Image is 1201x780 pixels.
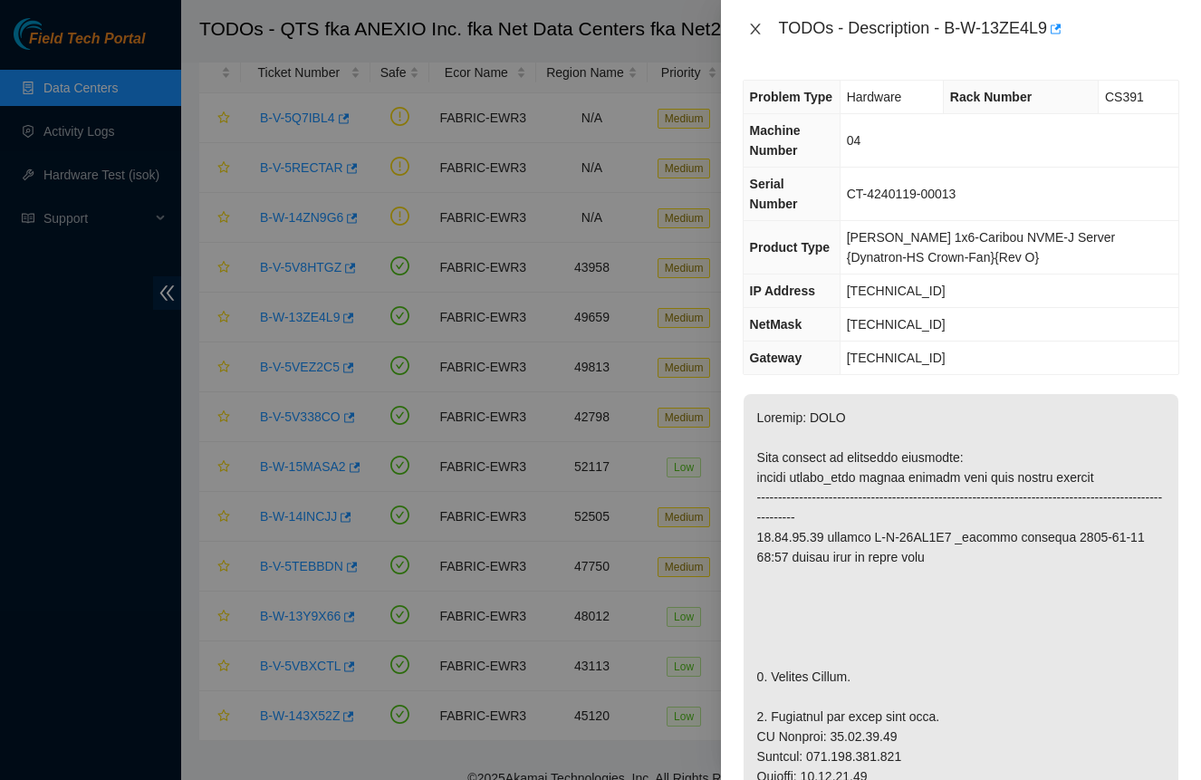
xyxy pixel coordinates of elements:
span: [TECHNICAL_ID] [847,284,946,298]
span: Serial Number [750,177,798,211]
div: TODOs - Description - B-W-13ZE4L9 [779,14,1179,43]
span: close [748,22,763,36]
span: Rack Number [950,90,1032,104]
span: [TECHNICAL_ID] [847,351,946,365]
span: NetMask [750,317,802,332]
span: CS391 [1105,90,1144,104]
span: Machine Number [750,123,801,158]
span: Product Type [750,240,830,255]
span: CT-4240119-00013 [847,187,956,201]
span: Problem Type [750,90,833,104]
button: Close [743,21,768,38]
span: [TECHNICAL_ID] [847,317,946,332]
span: IP Address [750,284,815,298]
span: 04 [847,133,861,148]
span: [PERSON_NAME] 1x6-Caribou NVME-J Server {Dynatron-HS Crown-Fan}{Rev O} [847,230,1115,265]
span: Gateway [750,351,802,365]
span: Hardware [847,90,902,104]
